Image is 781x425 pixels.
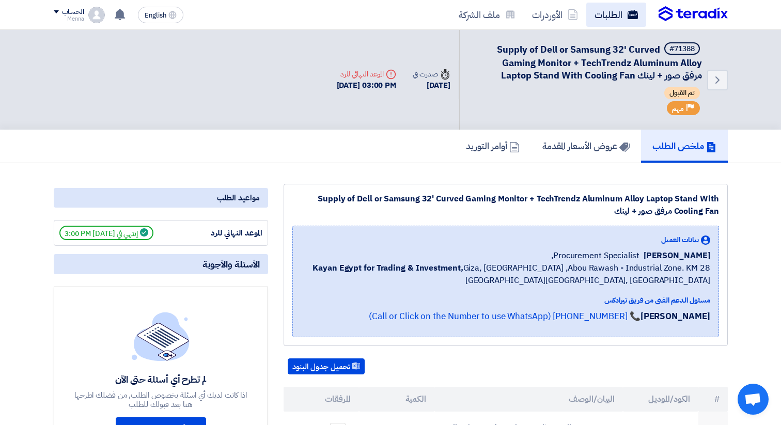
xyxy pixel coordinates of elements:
[337,69,397,80] div: الموعد النهائي للرد
[337,80,397,91] div: [DATE] 03:00 PM
[664,87,700,99] span: تم القبول
[652,140,716,152] h5: ملخص الطلب
[434,387,623,412] th: البيان/الوصف
[644,249,710,262] span: [PERSON_NAME]
[542,140,630,152] h5: عروض الأسعار المقدمة
[698,387,727,412] th: #
[586,3,646,27] a: الطلبات
[623,387,698,412] th: الكود/الموديل
[301,295,710,306] div: مسئول الدعم الفني من فريق تيرادكس
[641,310,710,323] strong: [PERSON_NAME]
[466,140,520,152] h5: أوامر التوريد
[288,358,365,375] button: تحميل جدول البنود
[450,3,524,27] a: ملف الشركة
[62,8,84,17] div: الحساب
[497,42,702,82] span: Supply of Dell or Samsung 32' Curved Gaming Monitor + TechTrendz Aluminum Alloy Laptop Stand With...
[284,387,359,412] th: المرفقات
[738,384,769,415] div: Open chat
[472,42,702,82] h5: Supply of Dell or Samsung 32' Curved Gaming Monitor + TechTrendz Aluminum Alloy Laptop Stand With...
[455,130,531,163] a: أوامر التوريد
[54,16,84,22] div: Menna
[413,69,450,80] div: صدرت في
[73,390,248,409] div: اذا كانت لديك أي اسئلة بخصوص الطلب, من فضلك اطرحها هنا بعد قبولك للطلب
[73,373,248,385] div: لم تطرح أي أسئلة حتى الآن
[641,130,728,163] a: ملخص الطلب
[359,387,434,412] th: الكمية
[672,104,684,114] span: مهم
[185,227,262,239] div: الموعد النهائي للرد
[531,130,641,163] a: عروض الأسعار المقدمة
[313,262,463,274] b: Kayan Egypt for Trading & Investment,
[659,6,728,22] img: Teradix logo
[369,310,641,323] a: 📞 [PHONE_NUMBER] (Call or Click on the Number to use WhatsApp)
[661,234,699,245] span: بيانات العميل
[301,262,710,287] span: Giza, [GEOGRAPHIC_DATA] ,Abou Rawash - Industrial Zone. KM 28 [GEOGRAPHIC_DATA][GEOGRAPHIC_DATA],...
[59,226,153,240] span: إنتهي في [DATE] 3:00 PM
[88,7,105,23] img: profile_test.png
[669,45,695,53] div: #71388
[202,258,260,270] span: الأسئلة والأجوبة
[132,312,190,360] img: empty_state_list.svg
[145,12,166,19] span: English
[54,188,268,208] div: مواعيد الطلب
[524,3,586,27] a: الأوردرات
[551,249,639,262] span: Procurement Specialist,
[292,193,719,217] div: Supply of Dell or Samsung 32' Curved Gaming Monitor + TechTrendz Aluminum Alloy Laptop Stand With...
[413,80,450,91] div: [DATE]
[138,7,183,23] button: English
